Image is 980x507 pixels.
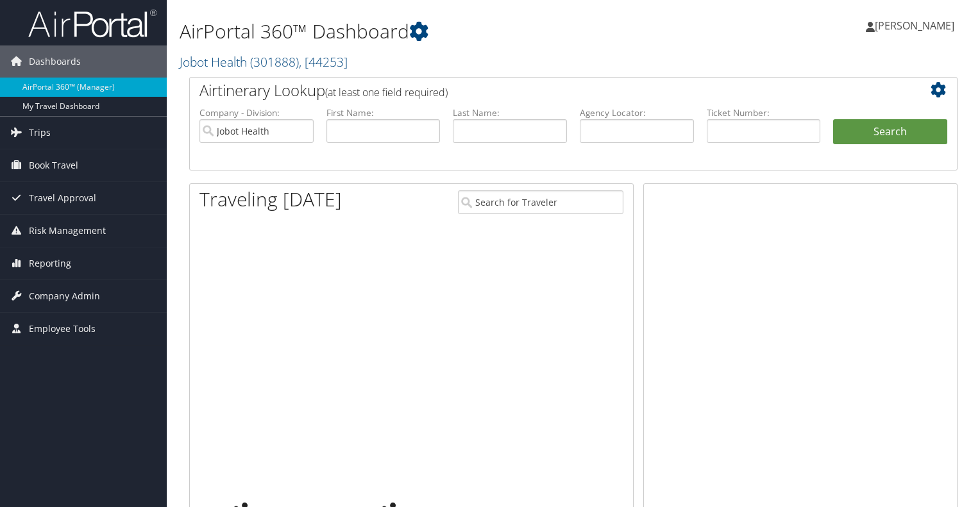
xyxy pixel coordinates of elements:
span: [PERSON_NAME] [875,19,954,33]
a: [PERSON_NAME] [866,6,967,45]
span: Employee Tools [29,313,96,345]
label: First Name: [326,106,441,119]
label: Agency Locator: [580,106,694,119]
h1: AirPortal 360™ Dashboard [180,18,705,45]
span: Trips [29,117,51,149]
span: Travel Approval [29,182,96,214]
h2: Airtinerary Lookup [199,79,883,101]
h1: Traveling [DATE] [199,186,342,213]
a: Jobot Health [180,53,348,71]
span: Reporting [29,247,71,279]
span: Dashboards [29,46,81,78]
input: Search for Traveler [458,190,623,214]
span: (at least one field required) [325,85,448,99]
label: Ticket Number: [707,106,821,119]
span: Book Travel [29,149,78,181]
span: Company Admin [29,280,100,312]
label: Last Name: [453,106,567,119]
span: Risk Management [29,215,106,247]
span: , [ 44253 ] [299,53,348,71]
img: airportal-logo.png [28,8,156,38]
button: Search [833,119,947,145]
label: Company - Division: [199,106,314,119]
span: ( 301888 ) [250,53,299,71]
